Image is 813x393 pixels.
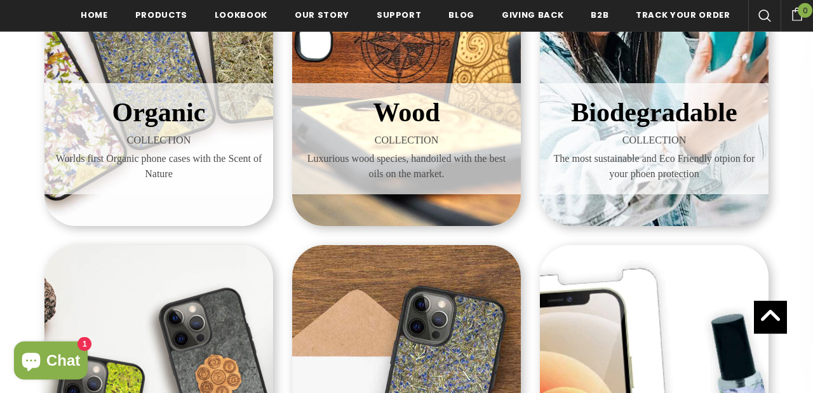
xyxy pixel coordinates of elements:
[373,98,440,127] span: Wood
[798,3,812,18] span: 0
[302,151,511,182] span: Luxurious wood species, handoiled with the best oils on the market.
[377,9,422,21] span: support
[135,9,187,21] span: Products
[549,133,759,148] span: COLLECTION
[54,151,264,182] span: Worlds first Organic phone cases with the Scent of Nature
[10,342,91,383] inbox-online-store-chat: Shopify online store chat
[302,133,511,148] span: COLLECTION
[571,98,737,127] span: Biodegradable
[215,9,267,21] span: Lookbook
[781,6,813,21] a: 0
[448,9,474,21] span: Blog
[81,9,108,21] span: Home
[112,98,206,127] span: Organic
[636,9,730,21] span: Track your order
[54,133,264,148] span: COLLECTION
[591,9,608,21] span: B2B
[549,151,759,182] span: The most sustainable and Eco Friendly otpion for your phoen protection
[295,9,349,21] span: Our Story
[502,9,563,21] span: Giving back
